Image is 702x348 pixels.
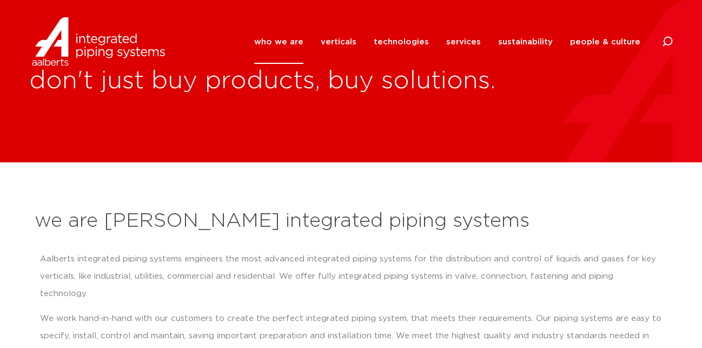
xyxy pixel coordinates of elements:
[446,20,481,64] a: services
[254,20,303,64] a: who we are
[498,20,553,64] a: sustainability
[254,20,640,64] nav: Menu
[29,64,702,99] h1: don't just buy products, buy solutions.
[374,20,429,64] a: technologies
[40,251,662,303] p: Aalberts integrated piping systems engineers the most advanced integrated piping systems for the ...
[321,20,356,64] a: verticals
[35,208,667,234] h2: we are [PERSON_NAME] integrated piping systems
[570,20,640,64] a: people & culture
